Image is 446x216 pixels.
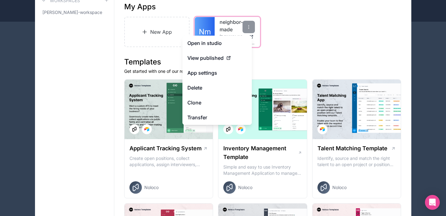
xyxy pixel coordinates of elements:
img: Airtable Logo [238,127,243,132]
p: Get started with one of our ready-made templates [124,68,401,74]
a: App settings [182,65,252,80]
a: Open in studio [182,36,252,51]
h1: My Apps [124,2,156,12]
a: [PERSON_NAME]-workspace [40,7,109,18]
img: Airtable Logo [320,127,325,132]
p: Identify, source and match the right talent to an open project or position with our Talent Matchi... [317,155,396,168]
h1: Applicant Tracking System [129,144,202,153]
a: Clone [182,95,252,110]
a: Transfer [182,110,252,125]
a: New App [124,17,190,47]
h1: Talent Matching Template [317,144,387,153]
img: Airtable Logo [144,127,149,132]
span: View published [187,54,224,62]
button: Delete [182,80,252,95]
span: Noloco [332,184,347,191]
span: [PERSON_NAME]-workspace [42,9,102,15]
a: View published [182,51,252,65]
a: neighbor-made [220,18,255,33]
p: Create open positions, collect applications, assign interviewers, centralise candidate feedback a... [129,155,208,168]
span: Nm [199,27,211,37]
span: Noloco [238,184,252,191]
span: [DOMAIN_NAME] [220,34,246,39]
div: Open Intercom Messenger [425,195,440,210]
h1: Templates [124,57,401,67]
h1: Inventory Management Template [223,144,298,161]
a: Nm [195,17,215,47]
p: Simple and easy to use Inventory Management Application to manage your stock, orders and Manufact... [223,164,302,176]
span: Noloco [144,184,159,191]
a: [DOMAIN_NAME] [220,34,255,39]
